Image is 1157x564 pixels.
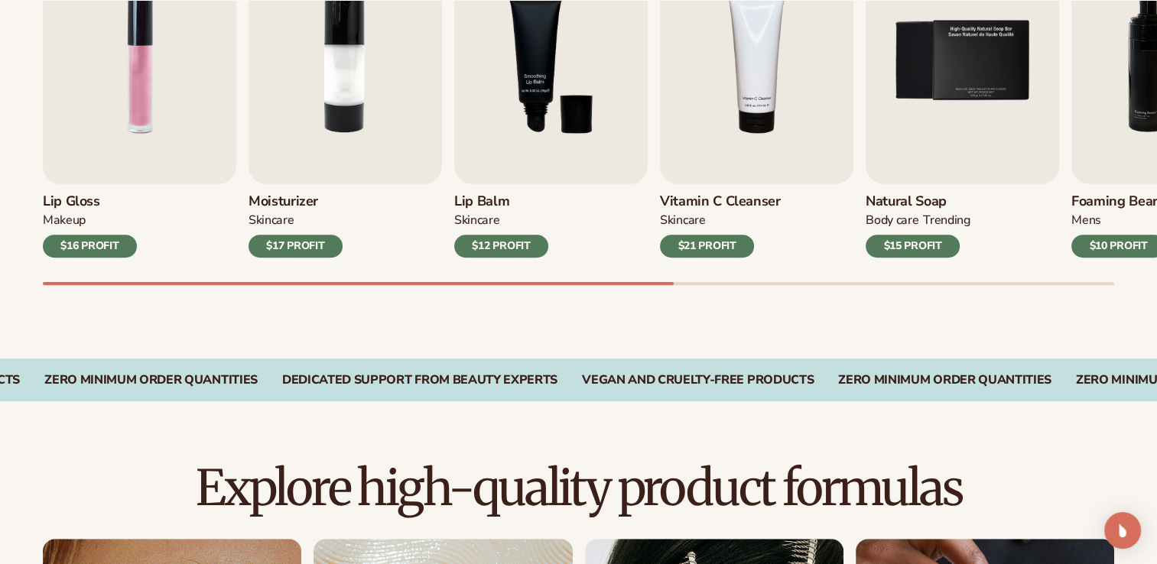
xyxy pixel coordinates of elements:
[660,212,705,229] div: Skincare
[249,193,343,210] h3: Moisturizer
[923,212,970,229] div: TRENDING
[582,373,814,387] div: Vegan and Cruelty-Free Products
[43,235,137,258] div: $16 PROFIT
[660,235,754,258] div: $21 PROFIT
[43,193,137,210] h3: Lip Gloss
[838,373,1051,387] div: Zero Minimum Order QuantitieS
[44,373,258,387] div: ZERO MINIMUM ORDER QUANTITIES
[43,212,86,229] div: MAKEUP
[866,193,970,210] h3: Natural Soap
[1104,512,1141,549] div: Open Intercom Messenger
[1071,212,1101,229] div: mens
[249,212,294,229] div: SKINCARE
[249,235,343,258] div: $17 PROFIT
[454,212,499,229] div: SKINCARE
[660,193,781,210] h3: Vitamin C Cleanser
[866,235,960,258] div: $15 PROFIT
[454,235,548,258] div: $12 PROFIT
[454,193,548,210] h3: Lip Balm
[282,373,557,387] div: DEDICATED SUPPORT FROM BEAUTY EXPERTS
[43,462,1114,514] h2: Explore high-quality product formulas
[866,212,918,229] div: BODY Care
